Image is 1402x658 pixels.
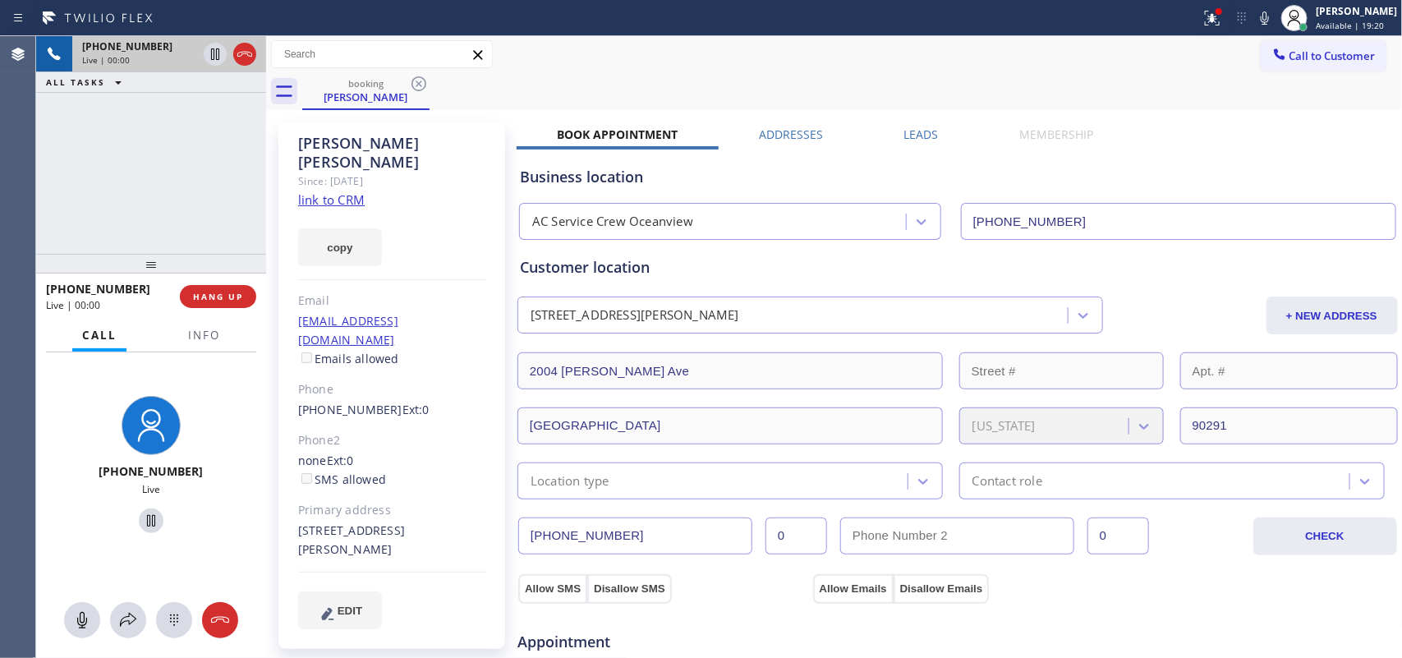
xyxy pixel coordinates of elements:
[904,127,939,142] label: Leads
[99,463,204,479] span: [PHONE_NUMBER]
[298,172,486,191] div: Since: [DATE]
[1253,7,1276,30] button: Mute
[1266,297,1398,334] button: + NEW ADDRESS
[1316,20,1384,31] span: Available | 19:20
[178,320,230,352] button: Info
[517,407,943,444] input: City
[298,134,486,172] div: [PERSON_NAME] [PERSON_NAME]
[298,501,486,520] div: Primary address
[82,328,117,343] span: Call
[520,256,1395,278] div: Customer location
[180,285,256,308] button: HANG UP
[531,306,739,325] div: [STREET_ADDRESS][PERSON_NAME]
[272,41,492,67] input: Search
[46,281,150,297] span: [PHONE_NUMBER]
[202,602,238,638] button: Hang up
[46,298,100,312] span: Live | 00:00
[298,380,486,399] div: Phone
[142,482,160,496] span: Live
[139,508,163,533] button: Hold Customer
[520,166,1395,188] div: Business location
[72,320,126,352] button: Call
[298,472,386,487] label: SMS allowed
[1316,4,1397,18] div: [PERSON_NAME]
[298,452,486,490] div: none
[204,43,227,66] button: Hold Customer
[531,472,609,490] div: Location type
[46,76,105,88] span: ALL TASKS
[961,203,1396,240] input: Phone Number
[327,453,354,468] span: Ext: 0
[304,90,428,104] div: [PERSON_NAME]
[188,328,220,343] span: Info
[840,518,1074,554] input: Phone Number 2
[301,352,312,363] input: Emails allowed
[298,191,365,208] a: link to CRM
[82,39,172,53] span: [PHONE_NUMBER]
[959,352,1164,389] input: Street #
[517,352,943,389] input: Address
[972,472,1042,490] div: Contact role
[1180,352,1398,389] input: Apt. #
[193,291,243,302] span: HANG UP
[894,574,990,604] button: Disallow Emails
[298,292,486,311] div: Email
[518,574,587,604] button: Allow SMS
[64,602,100,638] button: Mute
[338,605,362,617] span: EDIT
[82,54,130,66] span: Live | 00:00
[298,431,486,450] div: Phone2
[156,602,192,638] button: Open dialpad
[298,522,486,559] div: [STREET_ADDRESS][PERSON_NAME]
[298,313,398,347] a: [EMAIL_ADDRESS][DOMAIN_NAME]
[587,574,672,604] button: Disallow SMS
[298,591,382,629] button: EDIT
[1261,40,1386,71] button: Call to Customer
[1087,518,1149,554] input: Ext. 2
[36,72,138,92] button: ALL TASKS
[1180,407,1398,444] input: ZIP
[518,518,752,554] input: Phone Number
[233,43,256,66] button: Hang up
[298,402,402,417] a: [PHONE_NUMBER]
[813,574,894,604] button: Allow Emails
[517,631,809,653] span: Appointment
[301,473,312,484] input: SMS allowed
[532,213,693,232] div: AC Service Crew Oceanview
[557,127,678,142] label: Book Appointment
[1019,127,1093,142] label: Membership
[304,73,428,108] div: Jacob Shamberger
[298,351,399,366] label: Emails allowed
[765,518,827,554] input: Ext.
[1289,48,1376,63] span: Call to Customer
[304,77,428,90] div: booking
[759,127,823,142] label: Addresses
[110,602,146,638] button: Open directory
[402,402,430,417] span: Ext: 0
[298,228,382,266] button: copy
[1253,518,1397,555] button: CHECK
